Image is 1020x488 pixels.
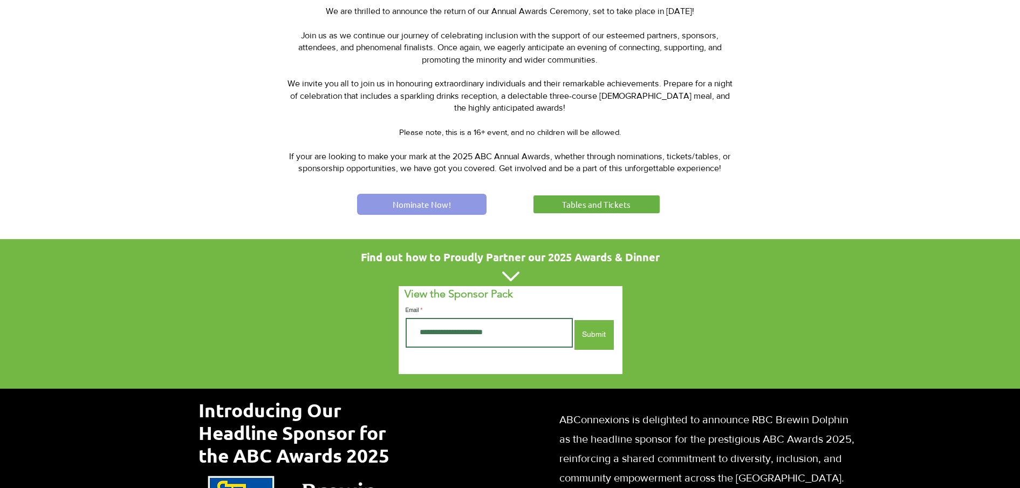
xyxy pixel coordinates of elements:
[361,250,660,264] span: Find out how to Proudly Partner our 2025 Awards & Dinner
[298,31,722,64] span: Join us as we continue our journey of celebrating inclusion with the support of our esteemed part...
[562,199,631,210] span: Tables and Tickets
[582,329,606,340] span: Submit
[405,287,513,300] span: View the Sponsor Pack
[559,414,854,484] span: ABConnexions is delighted to announce RBC Brewin Dolphin as the headline sponsor for the prestigi...
[574,320,614,350] button: Submit
[289,152,730,173] span: If your are looking to make your mark at the 2025 ABC Annual Awards, whether through nominations,...
[406,308,573,313] label: Email
[326,6,694,16] span: We are thrilled to announce the return of our Annual Awards Ceremony, set to take place in [DATE]!
[399,127,621,137] span: Please note, this is a 16+ event, and no children will be allowed.
[287,79,733,112] span: We invite you all to join us in honouring extraordinary individuals and their remarkable achievem...
[532,194,661,215] a: Tables and Tickets
[357,194,487,215] a: Nominate Now!
[198,398,389,467] span: Introducing Our Headline Sponsor for the ABC Awards 2025
[393,199,451,210] span: Nominate Now!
